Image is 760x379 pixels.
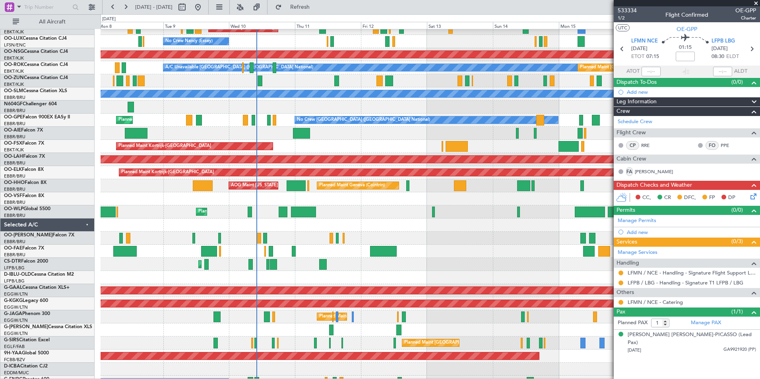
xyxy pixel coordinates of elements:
[641,142,659,149] a: RRE
[4,115,23,120] span: OO-GPE
[631,53,644,61] span: ETOT
[231,180,327,191] div: AOG Maint [US_STATE] ([GEOGRAPHIC_DATA])
[283,4,317,10] span: Refresh
[4,167,44,172] a: OO-ELKFalcon 8X
[628,299,683,306] a: LFMN / NCE - Catering
[165,35,213,47] div: No Crew Nancy (Essey)
[4,351,49,356] a: 9H-YAAGlobal 5000
[646,53,659,61] span: 07:15
[4,115,70,120] a: OO-GPEFalcon 900EX EASy II
[4,344,25,350] a: EGLF/FAB
[618,217,656,225] a: Manage Permits
[706,141,719,150] div: FO
[4,213,25,219] a: EBBR/BRU
[4,173,25,179] a: EBBR/BRU
[4,351,22,356] span: 9H-YAA
[118,114,262,126] div: Planned Maint [GEOGRAPHIC_DATA] ([GEOGRAPHIC_DATA] National)
[4,141,22,146] span: OO-FSX
[4,278,25,284] a: LFPB/LBG
[723,346,756,353] span: GA9921920 (PP)
[631,37,658,45] span: LFMN NCE
[404,337,529,349] div: Planned Maint [GEOGRAPHIC_DATA] ([GEOGRAPHIC_DATA])
[297,114,430,126] div: No Crew [GEOGRAPHIC_DATA] ([GEOGRAPHIC_DATA] National)
[4,128,43,133] a: OO-AIEFalcon 7X
[9,15,86,28] button: All Aircraft
[559,22,625,29] div: Mon 15
[118,140,211,152] div: Planned Maint Kortrijk-[GEOGRAPHIC_DATA]
[4,121,25,127] a: EBBR/BRU
[731,307,743,316] span: (1/1)
[4,311,50,316] a: G-JAGAPhenom 300
[4,193,44,198] a: OO-VSFFalcon 8X
[4,108,25,114] a: EBBR/BRU
[627,89,756,95] div: Add new
[4,239,25,245] a: EBBR/BRU
[229,22,295,29] div: Wed 10
[627,229,756,236] div: Add new
[4,233,52,238] span: OO-[PERSON_NAME]
[4,81,24,87] a: EBKT/KJK
[4,49,24,54] span: OO-NSG
[4,55,24,61] a: EBKT/KJK
[617,78,657,87] span: Dispatch To-Dos
[735,15,756,21] span: Charter
[618,319,648,327] label: Planned PAX
[4,154,23,159] span: OO-LAH
[617,107,630,116] span: Crew
[4,102,23,106] span: N604GF
[4,62,68,67] a: OO-ROKCessna Citation CJ4
[271,1,319,14] button: Refresh
[731,206,743,214] span: (0/0)
[4,298,23,303] span: G-KGKG
[617,206,635,215] span: Permits
[4,180,25,185] span: OO-HHO
[4,252,25,258] a: EBBR/BRU
[4,160,25,166] a: EBBR/BRU
[4,75,24,80] span: OO-ZUN
[580,62,705,73] div: Planned Maint [GEOGRAPHIC_DATA] ([GEOGRAPHIC_DATA])
[4,304,28,310] a: EGGW/LTN
[4,357,25,363] a: FCBB/BZV
[4,265,25,271] a: LFPB/LBG
[4,364,20,369] span: D-ICBA
[4,75,68,80] a: OO-ZUNCessna Citation CJ4
[731,237,743,246] span: (0/3)
[201,258,293,270] div: Planned Maint Mugla ([GEOGRAPHIC_DATA])
[121,166,214,178] div: Planned Maint Kortrijk-[GEOGRAPHIC_DATA]
[616,24,630,31] button: UTC
[4,154,45,159] a: OO-LAHFalcon 7X
[97,22,163,29] div: Mon 8
[4,134,25,140] a: EBBR/BRU
[4,42,26,48] a: LFSN/ENC
[361,22,427,29] div: Fri 12
[712,37,735,45] span: LFPB LBG
[4,246,44,251] a: OO-FAEFalcon 7X
[728,194,735,202] span: DP
[4,311,22,316] span: G-JAGA
[4,272,74,277] a: D-IBLU-OLDCessna Citation M2
[626,141,639,150] div: CP
[4,298,48,303] a: G-KGKGLegacy 600
[4,29,24,35] a: EBKT/KJK
[635,168,673,175] a: [PERSON_NAME]
[493,22,559,29] div: Sun 14
[319,311,444,323] div: Planned Maint [GEOGRAPHIC_DATA] ([GEOGRAPHIC_DATA])
[626,167,633,176] div: FA
[712,45,728,53] span: [DATE]
[4,259,21,264] span: CS-DTR
[24,1,70,13] input: Trip Number
[4,370,29,376] a: EDDM/MUC
[4,325,48,329] span: G-[PERSON_NAME]
[677,25,697,33] span: OE-GPP
[135,4,173,11] span: [DATE] - [DATE]
[4,338,19,342] span: G-SIRS
[102,16,116,23] div: [DATE]
[618,118,652,126] a: Schedule Crew
[319,180,385,191] div: Planned Maint Geneva (Cointrin)
[4,364,48,369] a: D-ICBACitation CJ2
[4,207,50,211] a: OO-WLPGlobal 5500
[4,95,25,101] a: EBBR/BRU
[4,147,24,153] a: EBKT/KJK
[4,317,28,323] a: EGGW/LTN
[4,272,31,277] span: D-IBLU-OLD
